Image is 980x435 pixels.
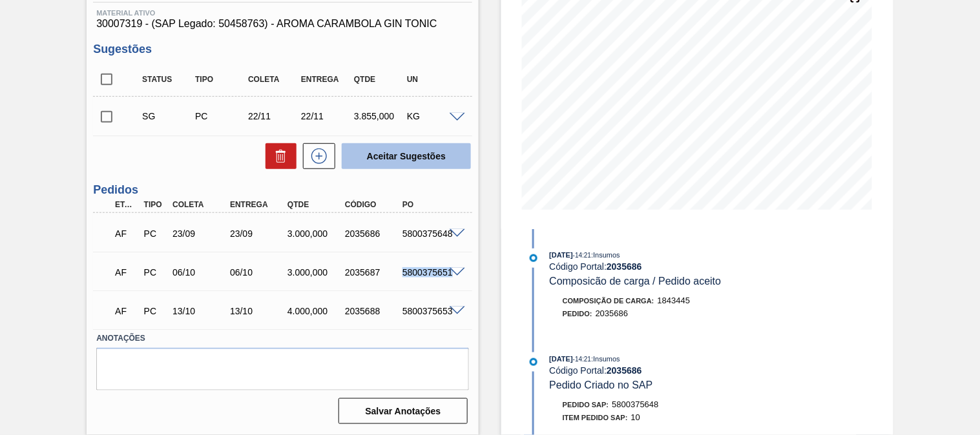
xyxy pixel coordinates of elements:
[631,412,640,422] span: 10
[596,309,629,318] span: 2035686
[115,306,137,316] p: AF
[169,200,233,209] div: Coleta
[351,75,408,84] div: Qtde
[139,111,196,121] div: Sugestão Criada
[563,401,609,409] span: Pedido SAP:
[612,400,659,409] span: 5800375648
[112,258,140,287] div: Aguardando Faturamento
[591,251,620,259] span: : Insumos
[112,297,140,325] div: Aguardando Faturamento
[139,75,196,84] div: Status
[96,18,469,30] span: 30007319 - (SAP Legado: 50458763) - AROMA CARAMBOLA GIN TONIC
[591,355,620,363] span: : Insumos
[245,75,302,84] div: Coleta
[342,200,405,209] div: Código
[169,228,233,239] div: 23/09/2025
[530,254,537,262] img: atual
[339,398,468,424] button: Salvar Anotações
[404,111,461,121] div: KG
[192,75,249,84] div: Tipo
[399,200,463,209] div: PO
[115,267,137,278] p: AF
[141,200,169,209] div: Tipo
[563,297,654,305] span: Composição de Carga :
[227,200,290,209] div: Entrega
[351,111,408,121] div: 3.855,000
[96,9,469,17] span: Material ativo
[115,228,137,239] p: AF
[227,267,290,278] div: 06/10/2025
[550,261,857,272] div: Código Portal:
[550,355,573,363] span: [DATE]
[227,306,290,316] div: 13/10/2025
[192,111,249,121] div: Pedido de Compra
[563,310,592,318] span: Pedido :
[284,267,348,278] div: 3.000,000
[342,306,405,316] div: 2035688
[93,183,472,197] h3: Pedidos
[399,228,463,239] div: 5800375648
[658,296,691,305] span: 1843445
[550,276,722,287] span: Composicão de carga / Pedido aceito
[141,228,169,239] div: Pedido de Compra
[93,43,472,56] h3: Sugestões
[550,251,573,259] span: [DATE]
[607,365,642,376] strong: 2035686
[573,356,591,363] span: - 14:21
[284,200,348,209] div: Qtde
[404,75,461,84] div: UN
[342,228,405,239] div: 2035686
[141,306,169,316] div: Pedido de Compra
[284,306,348,316] div: 4.000,000
[399,267,463,278] div: 5800375651
[112,200,140,209] div: Etapa
[297,143,335,169] div: Nova sugestão
[607,261,642,272] strong: 2035686
[96,329,469,348] label: Anotações
[530,358,537,366] img: atual
[342,143,471,169] button: Aceitar Sugestões
[112,219,140,248] div: Aguardando Faturamento
[298,75,355,84] div: Entrega
[298,111,355,121] div: 22/11/2025
[573,252,591,259] span: - 14:21
[141,267,169,278] div: Pedido de Compra
[399,306,463,316] div: 5800375653
[169,267,233,278] div: 06/10/2025
[550,365,857,376] div: Código Portal:
[227,228,290,239] div: 23/09/2025
[259,143,297,169] div: Excluir Sugestões
[169,306,233,316] div: 13/10/2025
[550,379,653,390] span: Pedido Criado no SAP
[335,142,472,170] div: Aceitar Sugestões
[342,267,405,278] div: 2035687
[245,111,302,121] div: 22/11/2025
[284,228,348,239] div: 3.000,000
[563,414,628,421] span: Item pedido SAP:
